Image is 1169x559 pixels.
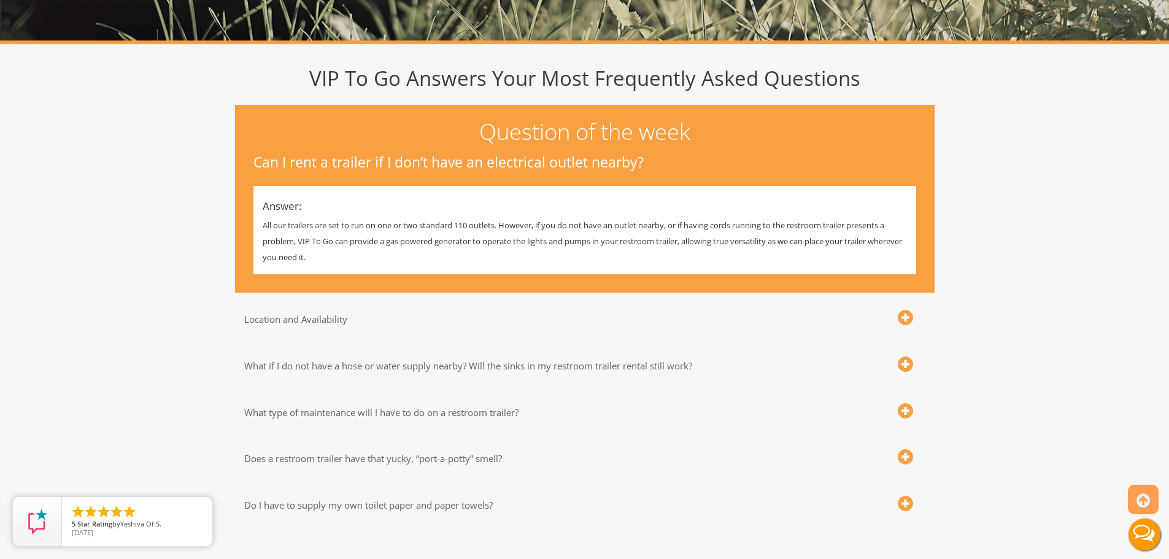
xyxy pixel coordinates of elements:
li:  [83,504,98,519]
li:  [122,504,137,519]
h3: Location and Availability [244,314,867,325]
span: by [72,520,203,529]
h4: Answer: [263,201,907,212]
h3: Do I have to supply my own toilet paper and paper towels? [244,500,867,511]
h3: What if I do not have a hose or water supply nearby? Will the sinks in my restroom trailer rental... [244,361,867,371]
h3: What type of maintenance will I have to do on a restroom trailer? [244,407,867,418]
span: Star Rating [77,519,112,528]
span: 5 [72,519,75,528]
li:  [96,504,111,519]
li:  [109,504,124,519]
p: All our trailers are set to run on one or two standard 110 outlets. However, if you do not have a... [263,217,907,265]
span: [DATE] [72,528,93,537]
img: Review Rating [25,509,50,534]
span: Yeshiva Of S. [120,519,161,528]
li:  [71,504,85,519]
h2: Question of the week [253,119,916,144]
button: Live Chat [1120,510,1169,559]
h3: Does a restroom trailer have that yucky, “port-a-potty” smell? [244,453,867,464]
h1: VIP To Go Answers Your Most Frequently Asked Questions [235,67,935,90]
h3: Can I rent a trailer if I don’t have an electrical outlet nearby? [253,155,916,170]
